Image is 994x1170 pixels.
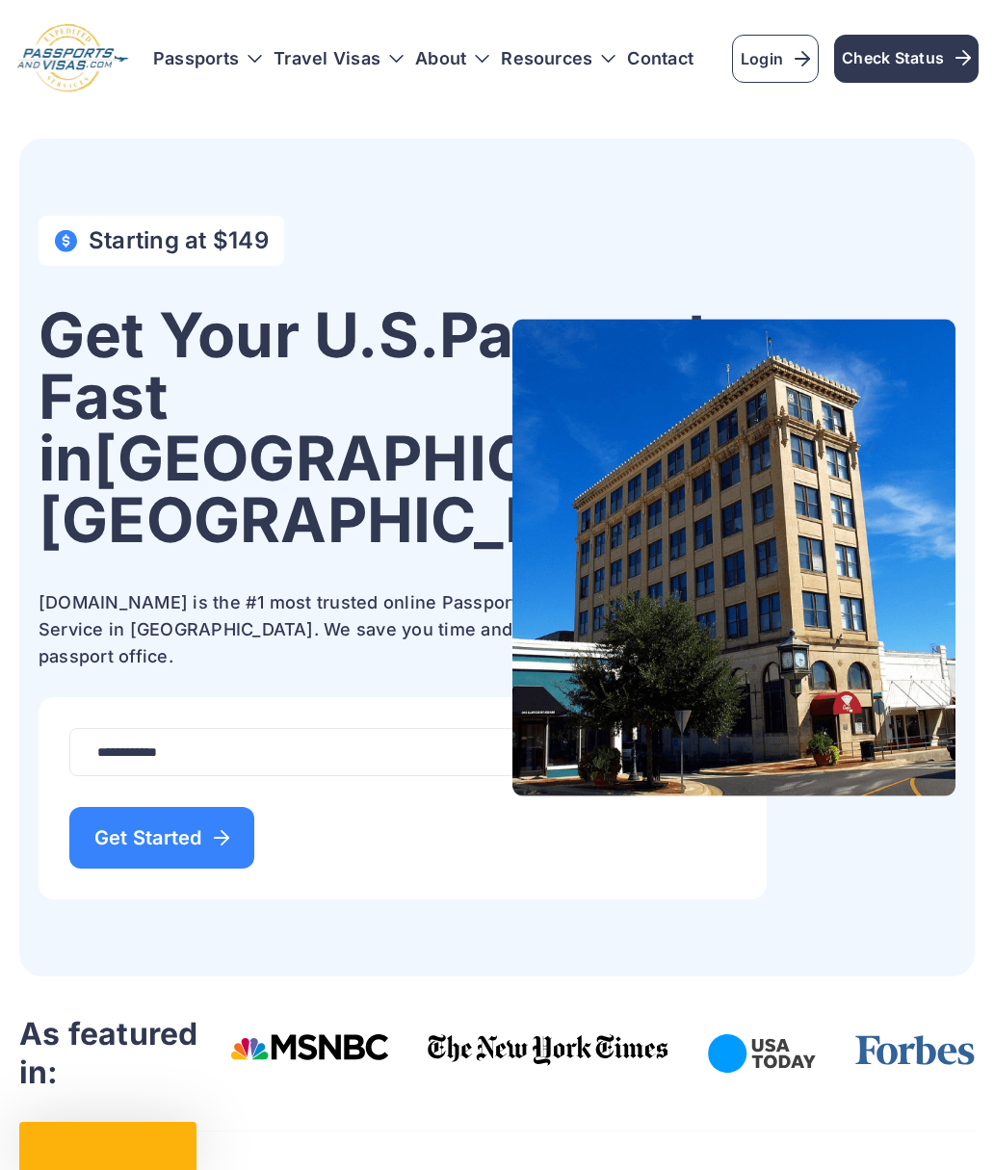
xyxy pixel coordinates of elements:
[39,304,767,551] h1: Get Your U.S. Passport Fast in [GEOGRAPHIC_DATA], [GEOGRAPHIC_DATA]
[19,1015,215,1092] h3: As featured in:
[274,49,404,68] h3: Travel Visas
[627,49,693,68] a: Contact
[230,1034,390,1060] img: Msnbc
[512,319,955,796] img: Get Your U.S. Passport Fast in Columbus
[153,49,262,68] h3: Passports
[842,46,971,69] span: Check Status
[854,1034,975,1066] img: Forbes
[94,828,229,847] span: Get Started
[415,49,466,68] a: About
[741,47,810,70] span: Login
[15,23,130,94] img: Logo
[501,49,615,68] h3: Resources
[428,1034,668,1067] img: The New York Times
[834,35,979,83] a: Check Status
[708,1034,817,1073] img: USA Today
[89,227,269,254] h4: Starting at $149
[732,35,819,83] a: Login
[69,807,254,869] a: Get Started
[39,589,636,670] p: [DOMAIN_NAME] is the #1 most trusted online Passport Courier Service in [GEOGRAPHIC_DATA]. We sav...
